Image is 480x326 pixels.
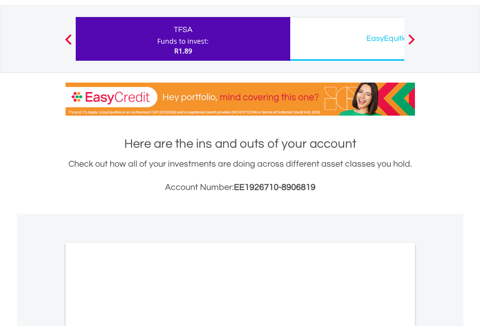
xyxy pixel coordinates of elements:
div: Check out how all of your investments are doing across different asset classes you hold. [66,157,415,194]
button: Previous [59,39,78,49]
div: Funds to invest: [157,36,209,46]
button: Next [402,39,421,49]
h3: Account Number: [66,181,415,194]
h1: Here are the ins and outs of your account [66,135,415,153]
span: R1.89 [174,46,192,55]
img: EasyCredit Promotion Banner [66,83,415,116]
span: EE1926710-8906819 [234,183,315,192]
div: TFSA [82,23,284,36]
